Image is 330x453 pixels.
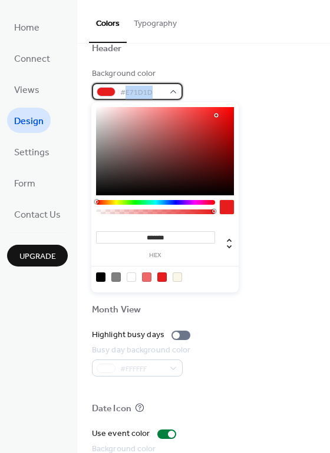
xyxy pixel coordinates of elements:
[14,81,39,99] span: Views
[7,170,42,195] a: Form
[96,272,105,282] div: rgb(0, 0, 0)
[14,19,39,37] span: Home
[142,272,151,282] div: rgb(239, 104, 104)
[92,344,191,357] div: Busy day background color
[92,403,131,415] div: Date Icon
[7,139,57,164] a: Settings
[7,76,47,102] a: Views
[7,108,51,133] a: Design
[96,252,215,259] label: hex
[14,144,49,162] span: Settings
[14,50,50,68] span: Connect
[173,272,182,282] div: rgb(250, 247, 232)
[120,86,164,99] span: #E71D1D
[127,272,136,282] div: rgb(255, 255, 255)
[14,175,35,193] span: Form
[19,251,56,263] span: Upgrade
[111,272,121,282] div: rgb(128, 128, 128)
[92,329,164,341] div: Highlight busy days
[7,45,57,71] a: Connect
[14,206,61,224] span: Contact Us
[7,14,47,39] a: Home
[14,112,44,131] span: Design
[157,272,167,282] div: rgb(231, 29, 29)
[92,304,141,317] div: Month View
[92,68,180,80] div: Background color
[92,43,122,55] div: Header
[7,245,68,267] button: Upgrade
[7,201,68,226] a: Contact Us
[92,428,150,440] div: Use event color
